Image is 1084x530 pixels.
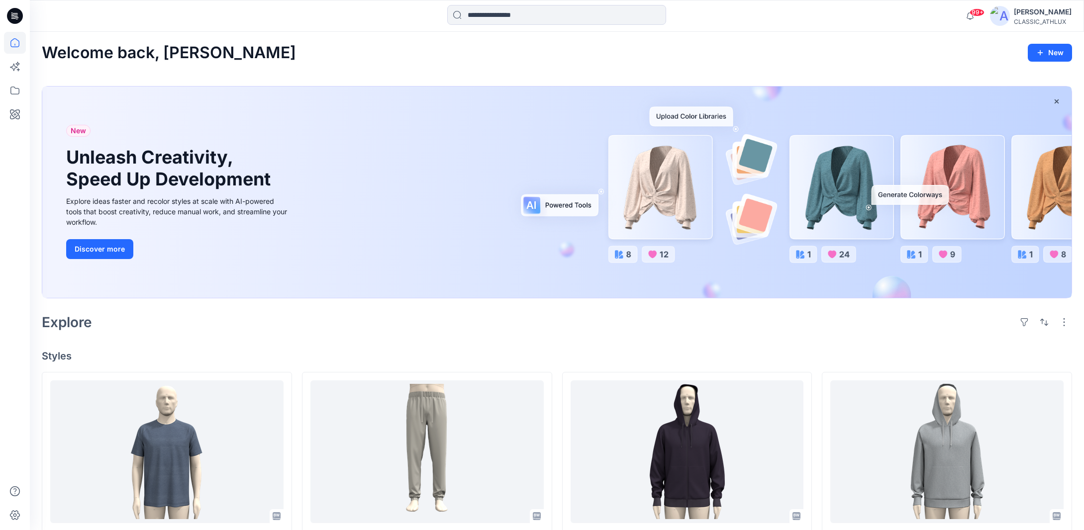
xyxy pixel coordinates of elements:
[1028,44,1072,62] button: New
[66,239,290,259] a: Discover more
[50,380,284,524] a: CF25659_ADM_AW Stripe Performance Tee 23SEP25
[830,380,1064,524] a: CF22452_ADM_AW Fleece PO 03SEP25
[571,380,804,524] a: CF22453_ADM_AW Hooded Fleece FZ 23SEP25
[310,380,544,524] a: CF25078_ADM_AW Woven Jogger 23SEP25
[1014,18,1072,25] div: CLASSIC_ATHLUX
[66,239,133,259] button: Discover more
[42,44,296,62] h2: Welcome back, [PERSON_NAME]
[970,8,985,16] span: 99+
[66,147,275,189] h1: Unleash Creativity, Speed Up Development
[990,6,1010,26] img: avatar
[42,314,92,330] h2: Explore
[1014,6,1072,18] div: [PERSON_NAME]
[71,125,86,137] span: New
[42,350,1072,362] h4: Styles
[66,196,290,227] div: Explore ideas faster and recolor styles at scale with AI-powered tools that boost creativity, red...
